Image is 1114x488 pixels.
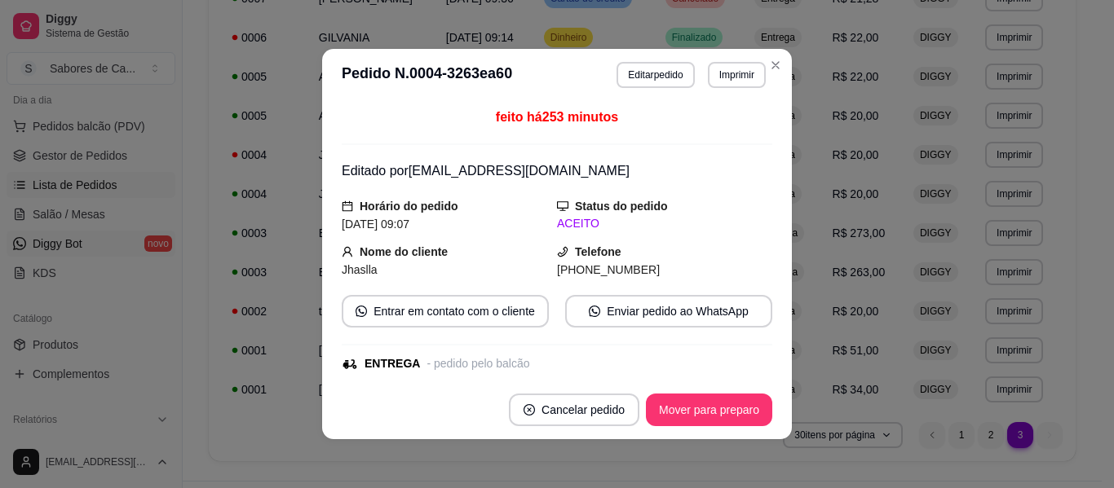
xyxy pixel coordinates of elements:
[557,200,568,212] span: desktop
[575,245,621,258] strong: Telefone
[557,246,568,257] span: phone
[617,62,694,88] button: Editarpedido
[575,200,668,213] strong: Status do pedido
[342,164,630,178] span: Editado por [EMAIL_ADDRESS][DOMAIN_NAME]
[557,215,772,232] div: ACEITO
[342,246,353,257] span: user
[427,355,529,372] div: - pedido pelo balcão
[342,263,378,276] span: Jhaslla
[496,110,618,124] span: feito há 253 minutos
[342,218,409,231] span: [DATE] 09:07
[708,62,766,88] button: Imprimir
[342,62,512,88] h3: Pedido N. 0004-3263ea60
[509,393,639,426] button: close-circleCancelar pedido
[565,295,772,328] button: whats-appEnviar pedido ao WhatsApp
[356,306,367,317] span: whats-app
[360,245,448,258] strong: Nome do cliente
[646,393,772,426] button: Mover para preparo
[342,295,549,328] button: whats-appEntrar em contato com o cliente
[365,355,420,372] div: ENTREGA
[360,200,458,213] strong: Horário do pedido
[763,52,789,78] button: Close
[524,404,535,415] span: close-circle
[557,263,660,276] span: [PHONE_NUMBER]
[589,306,600,317] span: whats-app
[342,200,353,212] span: calendar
